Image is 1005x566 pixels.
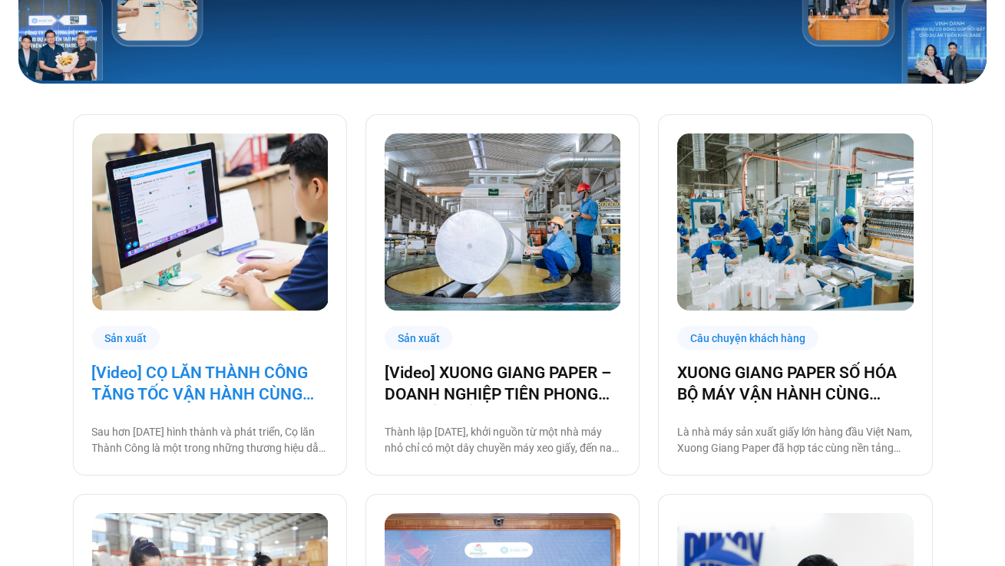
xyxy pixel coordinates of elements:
[385,362,620,405] a: [Video] XUONG GIANG PAPER – DOANH NGHIỆP TIÊN PHONG CHUYỂN ĐỔI SỐ TỈNH [GEOGRAPHIC_DATA]
[385,424,620,456] p: Thành lập [DATE], khởi nguồn từ một nhà máy nhỏ chỉ có một dây chuyền máy xeo giấy, đến nay Xuong...
[677,362,913,405] a: XUONG GIANG PAPER SỐ HÓA BỘ MÁY VẬN HÀNH CÙNG [DOMAIN_NAME]
[677,326,818,350] div: Câu chuyện khách hàng
[92,424,328,456] p: Sau hơn [DATE] hình thành và phát triển, Cọ lăn Thành Công là một trong những thương hiệu dẫn đầu...
[677,424,913,456] p: Là nhà máy sản xuất giấy lớn hàng đầu Việt Nam, Xuong Giang Paper đã hợp tác cùng nền tảng [DOMAI...
[92,362,328,405] a: [Video] CỌ LĂN THÀNH CÔNG TĂNG TỐC VẬN HÀNH CÙNG [DOMAIN_NAME]
[385,326,453,350] div: Sản xuất
[92,326,160,350] div: Sản xuất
